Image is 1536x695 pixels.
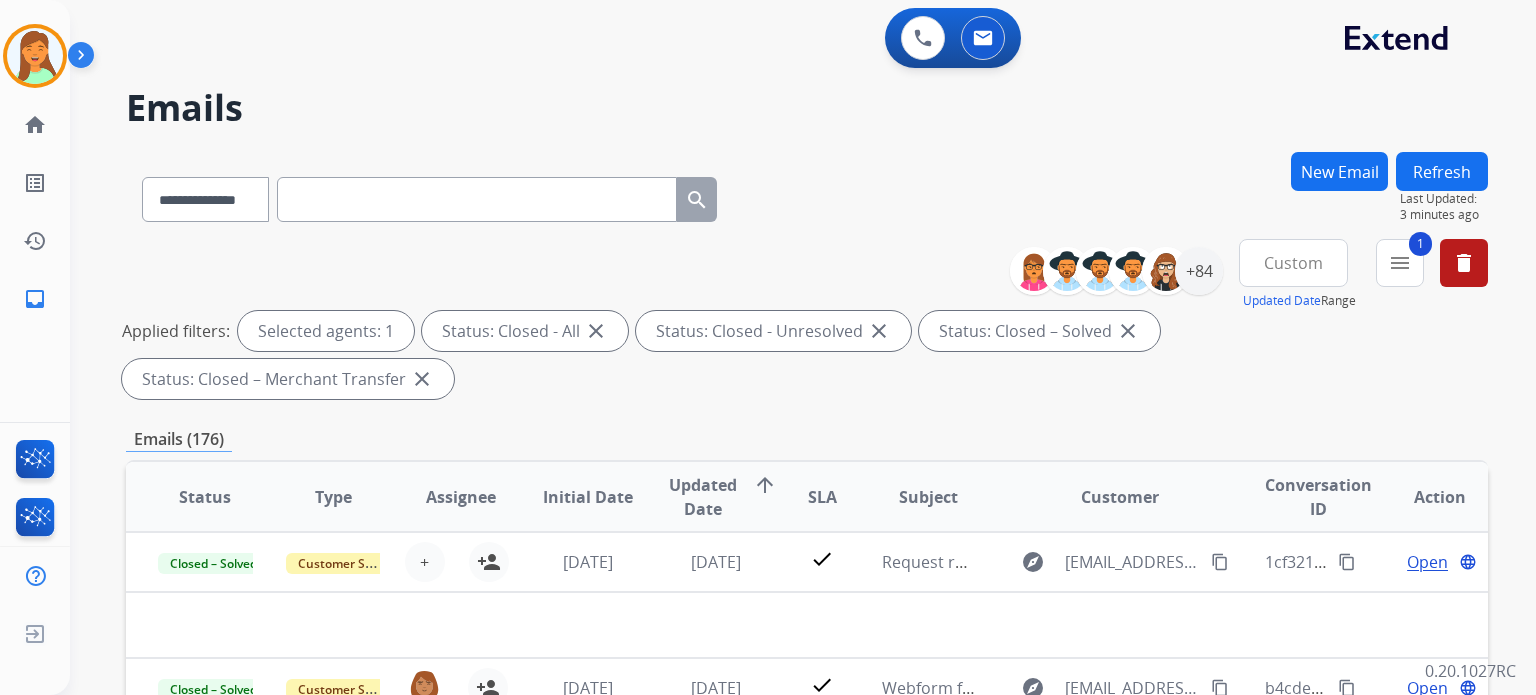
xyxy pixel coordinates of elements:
button: Custom [1239,239,1348,287]
span: Type [315,485,352,509]
button: 1 [1376,239,1424,287]
span: Status [179,485,231,509]
mat-icon: close [584,319,608,343]
mat-icon: person_add [477,550,501,574]
mat-icon: close [410,367,434,391]
span: Request received] Resolve the issue and log your decision. ͏‌ ͏‌ ͏‌ ͏‌ ͏‌ ͏‌ ͏‌ ͏‌ ͏‌ ͏‌ ͏‌ ͏‌ ͏‌... [882,551,1473,573]
mat-icon: content_copy [1338,553,1356,571]
th: Action [1360,462,1488,532]
button: New Email [1291,152,1388,191]
div: Status: Closed - All [422,311,628,351]
span: Range [1243,292,1356,309]
mat-icon: inbox [23,287,47,311]
span: Last Updated: [1400,191,1488,207]
mat-icon: menu [1388,251,1412,275]
div: +84 [1175,247,1223,295]
span: [DATE] [691,551,741,573]
button: Refresh [1396,152,1488,191]
p: 0.20.1027RC [1425,659,1516,683]
mat-icon: language [1459,553,1477,571]
p: Emails (176) [126,427,232,452]
span: Customer Support [286,553,416,574]
span: Closed – Solved [158,553,269,574]
span: Conversation ID [1265,473,1372,521]
h2: Emails [126,88,1488,128]
mat-icon: search [685,188,709,212]
span: 1 [1409,232,1432,256]
mat-icon: close [867,319,891,343]
span: Updated Date [669,473,737,521]
div: Selected agents: 1 [238,311,414,351]
span: [DATE] [563,551,613,573]
mat-icon: content_copy [1211,553,1229,571]
p: Applied filters: [122,319,230,343]
div: Status: Closed – Solved [919,311,1160,351]
span: 3 minutes ago [1400,207,1488,223]
mat-icon: history [23,229,47,253]
mat-icon: list_alt [23,171,47,195]
span: Subject [899,485,958,509]
mat-icon: delete [1452,251,1476,275]
div: Status: Closed – Merchant Transfer [122,359,454,399]
span: [EMAIL_ADDRESS][DOMAIN_NAME] [1065,550,1199,574]
span: SLA [808,485,837,509]
mat-icon: explore [1021,550,1045,574]
button: Updated Date [1243,293,1321,309]
img: avatar [7,28,63,84]
mat-icon: check [810,547,834,571]
span: Initial Date [543,485,633,509]
mat-icon: arrow_upward [753,473,777,497]
div: Status: Closed - Unresolved [636,311,911,351]
span: Open [1407,550,1448,574]
mat-icon: home [23,113,47,137]
span: + [420,550,429,574]
span: Assignee [426,485,496,509]
span: Custom [1264,259,1323,267]
button: + [405,542,445,582]
mat-icon: close [1116,319,1140,343]
span: Customer [1081,485,1159,509]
